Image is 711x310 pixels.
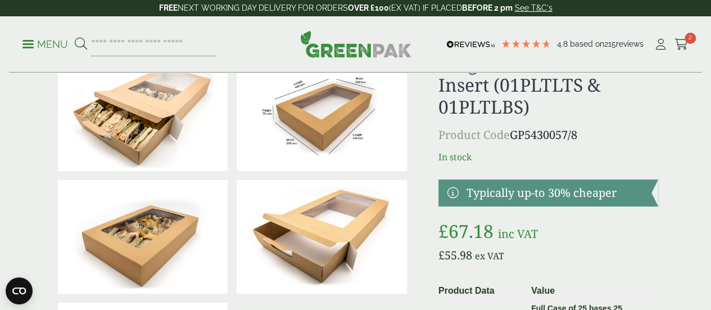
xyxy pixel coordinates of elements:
span: £ [438,248,445,263]
span: 215 [604,39,616,48]
p: GP5430057/8 [438,127,658,143]
div: 4.79 Stars [501,39,551,49]
bdi: 55.98 [438,248,472,263]
span: 4.8 [557,39,570,48]
a: See T&C's [515,3,553,12]
strong: BEFORE 2 pm [462,3,513,12]
h1: Large Kraft Platter Box & Insert (01PLTLTS & 01PLTLBS) [438,53,658,118]
span: £ [438,219,449,243]
img: GreenPak Supplies [300,30,411,57]
bdi: 67.18 [438,219,493,243]
a: 2 [674,36,689,53]
strong: OVER £100 [348,3,389,12]
button: Open CMP widget [6,277,33,304]
span: Product Code [438,127,510,142]
span: inc VAT [498,226,538,241]
img: REVIEWS.io [446,41,495,48]
img: IMG_4591 [237,180,407,294]
img: IMG_4589 [58,180,228,294]
span: Based on [570,39,604,48]
span: reviews [616,39,644,48]
i: Cart [674,39,689,50]
span: ex VAT [475,250,504,262]
th: Product Data [434,282,527,300]
p: In stock [438,150,658,164]
a: Menu [22,38,68,49]
th: Value [527,282,654,300]
img: Large Platter Sandwiches Open [58,57,228,171]
img: Platter_large [237,57,407,171]
strong: FREE [159,3,178,12]
span: 2 [685,33,696,44]
i: My Account [654,39,668,50]
p: Menu [22,38,68,51]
